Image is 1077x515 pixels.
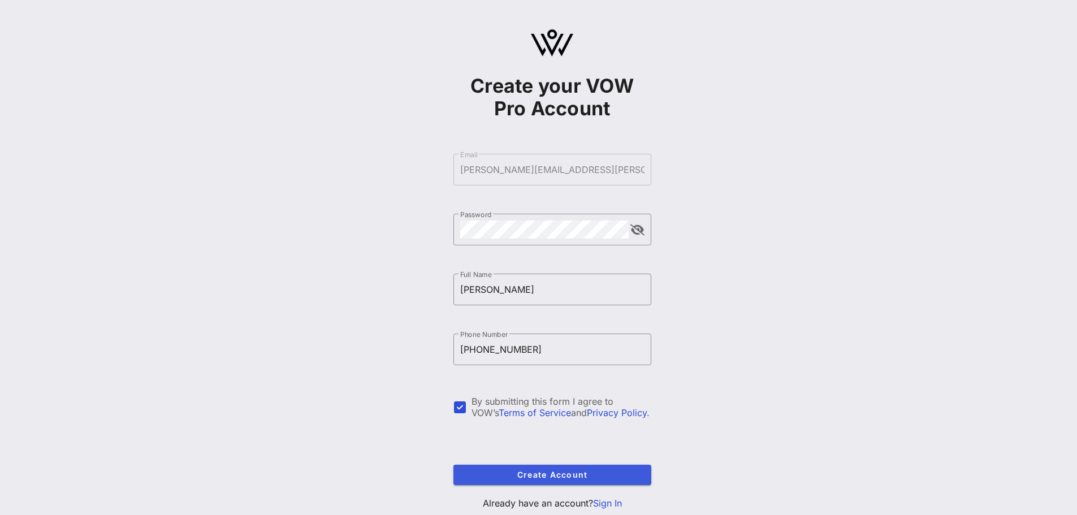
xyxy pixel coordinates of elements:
label: Email [460,150,478,159]
h1: Create your VOW Pro Account [453,75,651,120]
a: Terms of Service [499,407,571,418]
button: append icon [630,224,645,236]
button: Create Account [453,465,651,485]
label: Full Name [460,270,492,279]
span: Create Account [462,470,642,479]
label: Phone Number [460,330,508,339]
img: logo.svg [531,29,573,57]
a: Sign In [593,497,622,509]
div: By submitting this form I agree to VOW’s and . [472,396,651,418]
p: Already have an account? [453,496,651,510]
a: Privacy Policy [587,407,647,418]
label: Password [460,210,492,219]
